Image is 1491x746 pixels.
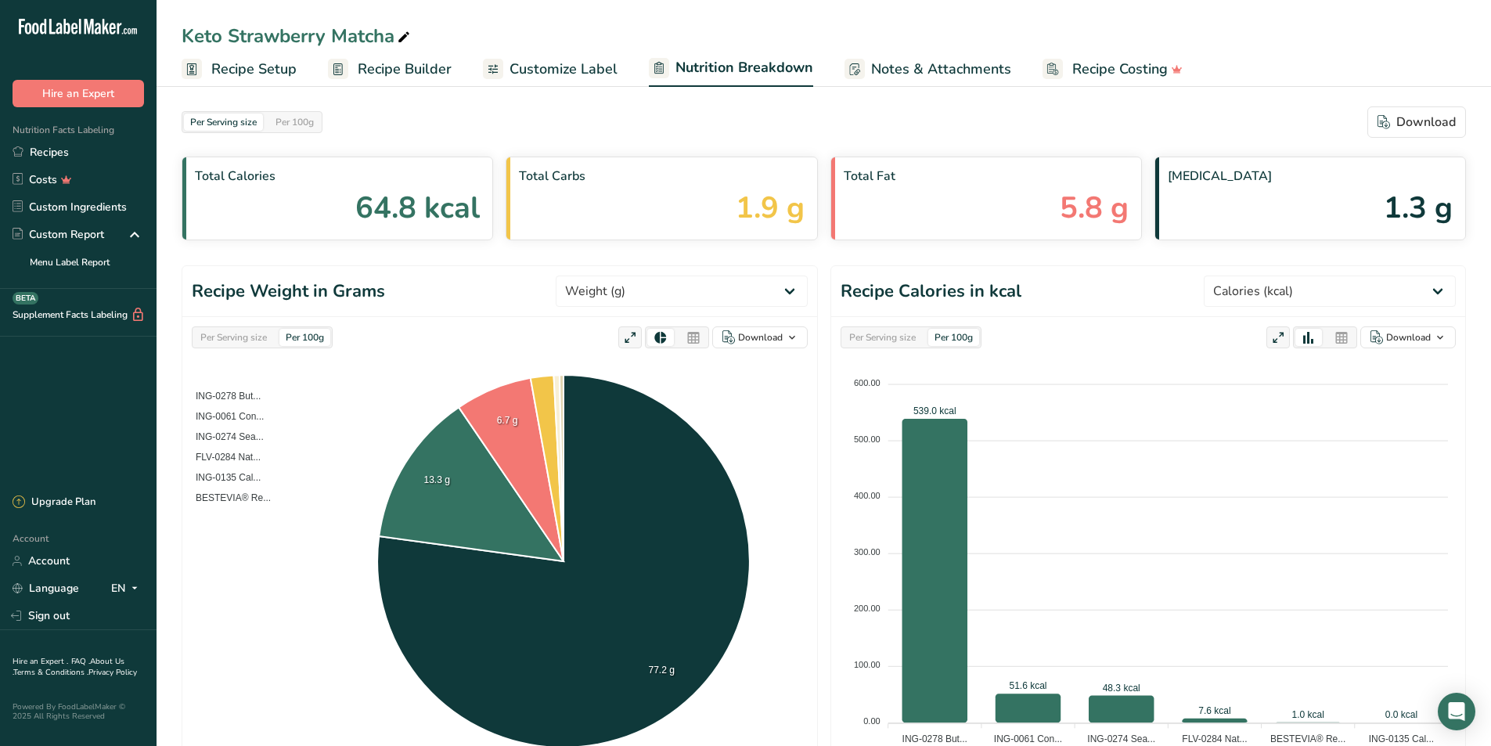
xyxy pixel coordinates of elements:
[184,391,261,402] span: ING-0278 But...
[854,491,881,500] tspan: 400.00
[1168,167,1453,186] span: [MEDICAL_DATA]
[1378,113,1456,132] div: Download
[863,716,880,726] tspan: 0.00
[184,472,261,483] span: ING-0135 Cal...
[269,114,320,131] div: Per 100g
[328,52,452,87] a: Recipe Builder
[519,167,804,186] span: Total Carbs
[13,702,144,721] div: Powered By FoodLabelMaker © 2025 All Rights Reserved
[854,434,881,444] tspan: 500.00
[854,547,881,557] tspan: 300.00
[279,329,330,346] div: Per 100g
[13,656,68,667] a: Hire an Expert .
[738,330,783,344] div: Download
[184,411,264,422] span: ING-0061 Con...
[13,80,144,107] button: Hire an Expert
[1386,330,1431,344] div: Download
[184,114,263,131] div: Per Serving size
[845,52,1011,87] a: Notes & Attachments
[510,59,618,80] span: Customize Label
[192,279,385,305] h1: Recipe Weight in Grams
[649,50,813,88] a: Nutrition Breakdown
[184,431,264,442] span: ING-0274 Sea...
[871,59,1011,80] span: Notes & Attachments
[13,656,124,678] a: About Us .
[902,733,967,744] tspan: ING-0278 But...
[1384,186,1453,230] span: 1.3 g
[13,226,104,243] div: Custom Report
[854,660,881,669] tspan: 100.00
[1270,733,1345,744] tspan: BESTEVIA® Re...
[712,326,808,348] button: Download
[1360,326,1456,348] button: Download
[483,52,618,87] a: Customize Label
[13,495,95,510] div: Upgrade Plan
[1367,106,1466,138] button: Download
[184,492,271,503] span: BESTEVIA® Re...
[111,579,144,598] div: EN
[182,52,297,87] a: Recipe Setup
[736,186,805,230] span: 1.9 g
[13,575,79,602] a: Language
[675,57,813,78] span: Nutrition Breakdown
[1369,733,1434,744] tspan: ING-0135 Cal...
[358,59,452,80] span: Recipe Builder
[71,656,90,667] a: FAQ .
[1043,52,1183,87] a: Recipe Costing
[843,329,922,346] div: Per Serving size
[182,22,413,50] div: Keto Strawberry Matcha
[88,667,137,678] a: Privacy Policy
[195,167,480,186] span: Total Calories
[13,292,38,305] div: BETA
[1438,693,1475,730] div: Open Intercom Messenger
[184,452,261,463] span: FLV-0284 Nat...
[928,329,979,346] div: Per 100g
[1087,733,1155,744] tspan: ING-0274 Sea...
[844,167,1129,186] span: Total Fat
[854,604,881,613] tspan: 200.00
[1182,733,1247,744] tspan: FLV-0284 Nat...
[211,59,297,80] span: Recipe Setup
[13,667,88,678] a: Terms & Conditions .
[194,329,273,346] div: Per Serving size
[1060,186,1129,230] span: 5.8 g
[841,279,1021,305] h1: Recipe Calories in kcal
[355,186,480,230] span: 64.8 kcal
[1072,59,1168,80] span: Recipe Costing
[854,378,881,387] tspan: 600.00
[994,733,1062,744] tspan: ING-0061 Con...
